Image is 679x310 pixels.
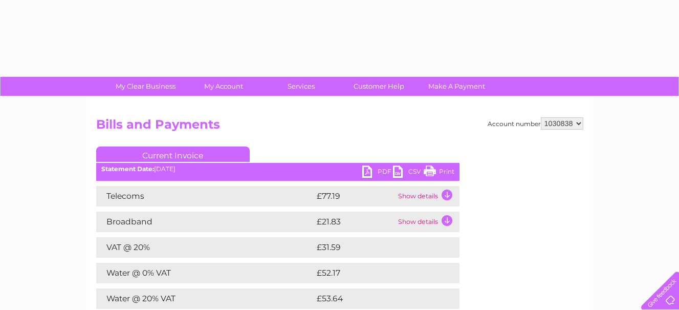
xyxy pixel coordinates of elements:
td: Water @ 0% VAT [96,263,314,283]
a: Customer Help [337,77,421,96]
a: CSV [393,166,424,180]
td: £77.19 [314,186,396,206]
a: My Account [181,77,266,96]
td: Broadband [96,212,314,232]
a: Services [259,77,343,96]
td: Water @ 20% VAT [96,288,314,309]
b: Statement Date: [101,165,154,173]
td: £53.64 [314,288,439,309]
a: Print [424,166,454,180]
td: VAT @ 20% [96,237,314,258]
div: Account number [488,117,583,130]
td: £52.17 [314,263,437,283]
a: Make A Payment [414,77,499,96]
h2: Bills and Payments [96,117,583,137]
td: £21.83 [314,212,396,232]
td: Show details [396,212,459,232]
td: Show details [396,186,459,206]
div: [DATE] [96,166,459,173]
a: My Clear Business [103,77,188,96]
a: PDF [362,166,393,180]
td: Telecoms [96,186,314,206]
td: £31.59 [314,237,438,258]
a: Current Invoice [96,147,250,162]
